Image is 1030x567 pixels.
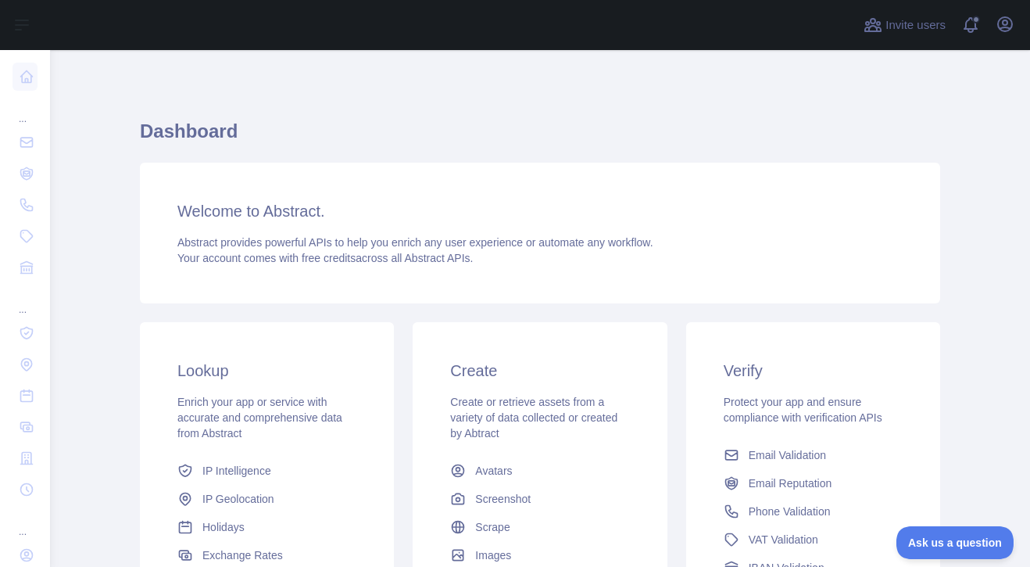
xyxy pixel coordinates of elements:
span: Your account comes with across all Abstract APIs. [177,252,473,264]
h3: Create [450,360,629,382]
div: ... [13,285,38,316]
span: Enrich your app or service with accurate and comprehensive data from Abstract [177,396,342,440]
span: Avatars [475,463,512,479]
span: free credits [302,252,356,264]
span: Abstract provides powerful APIs to help you enrich any user experience or automate any workflow. [177,236,653,249]
iframe: Toggle Customer Support [896,526,1014,559]
span: Invite users [885,16,946,34]
span: Exchange Rates [202,547,283,563]
div: ... [13,94,38,125]
a: Holidays [171,513,363,541]
a: Avatars [444,457,635,485]
a: Screenshot [444,485,635,513]
span: Scrape [475,519,510,535]
span: VAT Validation [749,532,818,547]
a: Email Validation [717,441,909,469]
span: Holidays [202,519,245,535]
span: Email Validation [749,447,826,463]
a: Scrape [444,513,635,541]
h1: Dashboard [140,119,940,156]
h3: Lookup [177,360,356,382]
span: Images [475,547,511,563]
span: Email Reputation [749,475,832,491]
span: Create or retrieve assets from a variety of data collected or created by Abtract [450,396,617,440]
span: Screenshot [475,491,531,507]
a: Email Reputation [717,469,909,497]
a: IP Geolocation [171,485,363,513]
a: VAT Validation [717,526,909,554]
a: IP Intelligence [171,457,363,485]
span: IP Intelligence [202,463,271,479]
h3: Verify [724,360,903,382]
span: Protect your app and ensure compliance with verification APIs [724,396,882,424]
a: Phone Validation [717,497,909,526]
span: IP Geolocation [202,491,274,507]
button: Invite users [860,13,949,38]
span: Phone Validation [749,504,831,519]
div: ... [13,507,38,538]
h3: Welcome to Abstract. [177,200,903,222]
